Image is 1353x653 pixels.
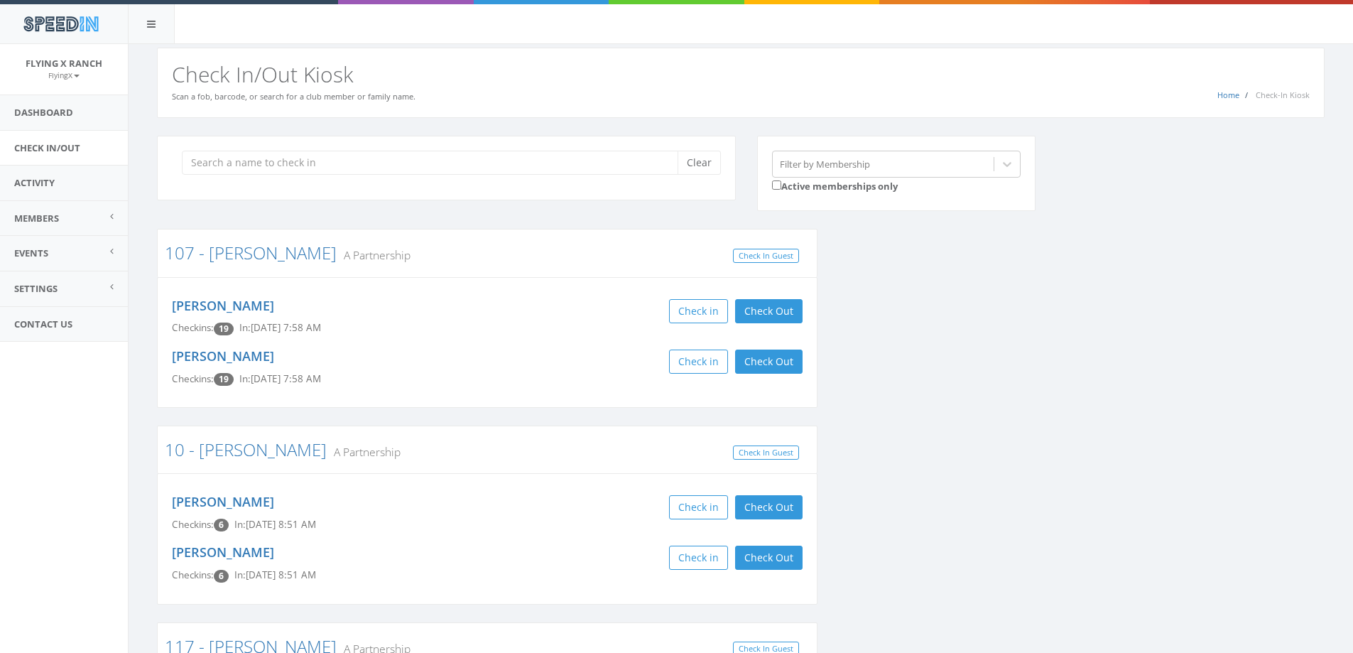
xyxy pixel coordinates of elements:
[733,249,799,264] a: Check In Guest
[1217,90,1239,100] a: Home
[172,372,214,385] span: Checkins:
[48,70,80,80] small: FlyingX
[214,373,234,386] span: Checkin count
[182,151,688,175] input: Search a name to check in
[172,91,415,102] small: Scan a fob, barcode, or search for a club member or family name.
[14,247,48,259] span: Events
[772,180,781,190] input: Active memberships only
[16,11,105,37] img: speedin_logo.png
[669,299,728,323] button: Check in
[165,241,337,264] a: 107 - [PERSON_NAME]
[165,438,327,461] a: 10 - [PERSON_NAME]
[780,157,870,171] div: Filter by Membership
[678,151,721,175] button: Clear
[172,544,274,561] a: [PERSON_NAME]
[172,297,274,314] a: [PERSON_NAME]
[172,568,214,581] span: Checkins:
[669,546,728,570] button: Check in
[172,518,214,531] span: Checkins:
[14,318,72,330] span: Contact Us
[26,57,102,70] span: Flying X Ranch
[234,568,316,581] span: In: [DATE] 8:51 AM
[669,495,728,519] button: Check in
[239,321,321,334] span: In: [DATE] 7:58 AM
[48,68,80,81] a: FlyingX
[14,212,59,225] span: Members
[172,493,274,510] a: [PERSON_NAME]
[1256,90,1310,100] span: Check-In Kiosk
[234,518,316,531] span: In: [DATE] 8:51 AM
[735,350,803,374] button: Check Out
[172,321,214,334] span: Checkins:
[735,299,803,323] button: Check Out
[772,178,898,193] label: Active memberships only
[214,519,229,531] span: Checkin count
[172,63,1310,86] h2: Check In/Out Kiosk
[214,323,234,335] span: Checkin count
[733,446,799,460] a: Check In Guest
[14,282,58,295] span: Settings
[337,247,411,263] small: A Partnership
[172,347,274,365] a: [PERSON_NAME]
[239,372,321,385] span: In: [DATE] 7:58 AM
[214,570,229,583] span: Checkin count
[669,350,728,374] button: Check in
[327,444,401,460] small: A Partnership
[735,546,803,570] button: Check Out
[735,495,803,519] button: Check Out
